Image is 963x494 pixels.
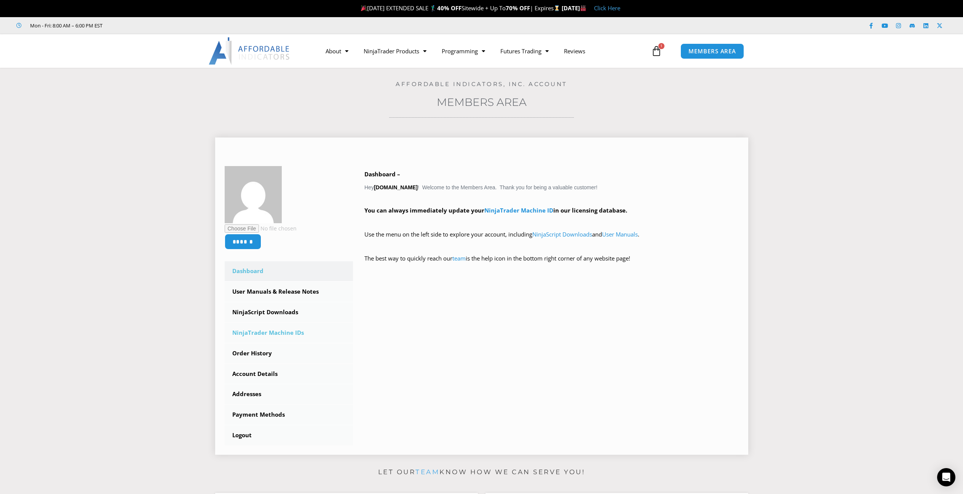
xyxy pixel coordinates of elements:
[209,37,291,65] img: LogoAI | Affordable Indicators – NinjaTrader
[225,405,353,425] a: Payment Methods
[640,40,673,62] a: 1
[225,323,353,343] a: NinjaTrader Machine IDs
[437,96,527,109] a: Members Area
[225,425,353,445] a: Logout
[364,229,739,251] p: Use the menu on the left side to explore your account, including and .
[688,48,736,54] span: MEMBERS AREA
[437,4,462,12] strong: 40% OFF
[580,5,586,11] img: 🏭
[493,42,556,60] a: Futures Trading
[396,80,567,88] a: Affordable Indicators, Inc. Account
[374,184,418,190] strong: [DOMAIN_NAME]
[680,43,744,59] a: MEMBERS AREA
[225,261,353,281] a: Dashboard
[364,170,400,178] b: Dashboard –
[225,166,282,223] img: ddac042a68200f54011a0bcb058449f8177b4a29c420c79b9164dde479c8695c
[415,468,439,476] a: team
[28,21,102,30] span: Mon - Fri: 8:00 AM – 6:00 PM EST
[937,468,955,486] div: Open Intercom Messenger
[225,261,353,445] nav: Account pages
[215,466,748,478] p: Let our know how we can serve you!
[484,206,553,214] a: NinjaTrader Machine ID
[556,42,593,60] a: Reviews
[364,206,627,214] strong: You can always immediately update your in our licensing database.
[562,4,586,12] strong: [DATE]
[364,253,739,275] p: The best way to quickly reach our is the help icon in the bottom right corner of any website page!
[225,302,353,322] a: NinjaScript Downloads
[225,384,353,404] a: Addresses
[225,344,353,363] a: Order History
[318,42,649,60] nav: Menu
[554,5,560,11] img: ⌛
[602,230,638,238] a: User Manuals
[658,43,664,49] span: 1
[364,169,739,275] div: Hey ! Welcome to the Members Area. Thank you for being a valuable customer!
[532,230,592,238] a: NinjaScript Downloads
[113,22,227,29] iframe: Customer reviews powered by Trustpilot
[594,4,620,12] a: Click Here
[225,364,353,384] a: Account Details
[356,42,434,60] a: NinjaTrader Products
[506,4,530,12] strong: 70% OFF
[225,282,353,302] a: User Manuals & Release Notes
[434,42,493,60] a: Programming
[318,42,356,60] a: About
[359,4,562,12] span: [DATE] EXTENDED SALE 🏌️‍♂️ Sitewide + Up To | Expires
[452,254,466,262] a: team
[361,5,367,11] img: 🎉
